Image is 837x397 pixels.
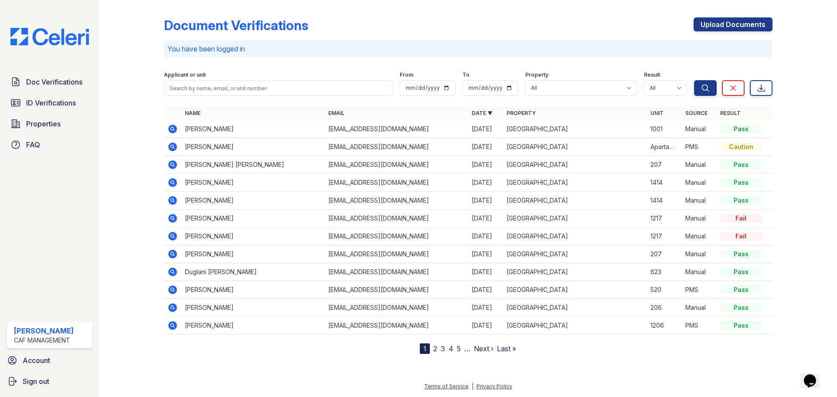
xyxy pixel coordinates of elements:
div: Caution [720,143,762,151]
td: [GEOGRAPHIC_DATA] [503,281,646,299]
td: [DATE] [468,174,503,192]
td: [GEOGRAPHIC_DATA] [503,227,646,245]
a: FAQ [7,136,92,153]
a: Name [185,110,201,116]
td: Manual [682,120,717,138]
a: Source [685,110,708,116]
div: Pass [720,250,762,258]
label: To [463,71,470,78]
td: Manual [682,156,717,174]
a: 2 [433,344,437,353]
td: Manual [682,192,717,210]
label: Property [525,71,548,78]
label: Applicant or unit [164,71,206,78]
td: 1001 [647,120,682,138]
td: 1414 [647,174,682,192]
a: Next › [474,344,493,353]
a: 3 [441,344,445,353]
td: [EMAIL_ADDRESS][DOMAIN_NAME] [325,227,468,245]
span: … [464,343,470,354]
td: [EMAIL_ADDRESS][DOMAIN_NAME] [325,120,468,138]
td: [EMAIL_ADDRESS][DOMAIN_NAME] [325,317,468,335]
td: PMS [682,281,717,299]
td: [PERSON_NAME] [181,281,325,299]
a: Account [3,352,96,369]
td: PMS [682,138,717,156]
td: [GEOGRAPHIC_DATA] [503,174,646,192]
td: [EMAIL_ADDRESS][DOMAIN_NAME] [325,245,468,263]
td: Manual [682,299,717,317]
td: [EMAIL_ADDRESS][DOMAIN_NAME] [325,192,468,210]
td: [EMAIL_ADDRESS][DOMAIN_NAME] [325,210,468,227]
td: [GEOGRAPHIC_DATA] [503,210,646,227]
a: Date ▼ [472,110,493,116]
td: [GEOGRAPHIC_DATA] [503,317,646,335]
td: [DATE] [468,210,503,227]
td: [DATE] [468,138,503,156]
a: Property [507,110,536,116]
td: [EMAIL_ADDRESS][DOMAIN_NAME] [325,281,468,299]
p: You have been logged in [167,44,769,54]
div: Pass [720,178,762,187]
div: Pass [720,160,762,169]
span: Account [23,355,50,366]
a: Privacy Policy [476,383,512,390]
a: Last » [497,344,516,353]
td: Manual [682,174,717,192]
a: 4 [449,344,453,353]
td: 207 [647,156,682,174]
td: 206 [647,299,682,317]
span: Properties [26,119,61,129]
div: Pass [720,125,762,133]
td: [EMAIL_ADDRESS][DOMAIN_NAME] [325,138,468,156]
div: Pass [720,285,762,294]
a: Result [720,110,741,116]
td: [DATE] [468,227,503,245]
td: [PERSON_NAME] [PERSON_NAME] [181,156,325,174]
td: 1217 [647,210,682,227]
div: Pass [720,196,762,205]
div: CAF Management [14,336,74,345]
td: [PERSON_NAME] [181,192,325,210]
div: [PERSON_NAME] [14,326,74,336]
div: Pass [720,268,762,276]
td: [EMAIL_ADDRESS][DOMAIN_NAME] [325,263,468,281]
td: [GEOGRAPHIC_DATA] [503,138,646,156]
td: [DATE] [468,317,503,335]
div: Fail [720,232,762,241]
td: [PERSON_NAME] [181,174,325,192]
td: [PERSON_NAME] [181,317,325,335]
td: [DATE] [468,245,503,263]
label: From [400,71,413,78]
td: [PERSON_NAME] [181,210,325,227]
td: [DATE] [468,299,503,317]
td: Manual [682,227,717,245]
label: Result [644,71,660,78]
a: Properties [7,115,92,132]
td: [DATE] [468,156,503,174]
td: [PERSON_NAME] [181,138,325,156]
td: [PERSON_NAME] [181,299,325,317]
td: [DATE] [468,120,503,138]
a: ID Verifications [7,94,92,112]
td: [EMAIL_ADDRESS][DOMAIN_NAME] [325,299,468,317]
td: [GEOGRAPHIC_DATA] [503,263,646,281]
td: Duglani [PERSON_NAME] [181,263,325,281]
div: | [472,383,473,390]
td: [EMAIL_ADDRESS][DOMAIN_NAME] [325,156,468,174]
a: Sign out [3,373,96,390]
td: [GEOGRAPHIC_DATA] [503,192,646,210]
span: FAQ [26,139,40,150]
td: PMS [682,317,717,335]
span: ID Verifications [26,98,76,108]
div: Pass [720,303,762,312]
span: Doc Verifications [26,77,82,87]
td: [EMAIL_ADDRESS][DOMAIN_NAME] [325,174,468,192]
a: Upload Documents [694,17,772,31]
td: [GEOGRAPHIC_DATA] [503,120,646,138]
iframe: chat widget [800,362,828,388]
td: 1206 [647,317,682,335]
td: 1414 [647,192,682,210]
td: 1217 [647,227,682,245]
